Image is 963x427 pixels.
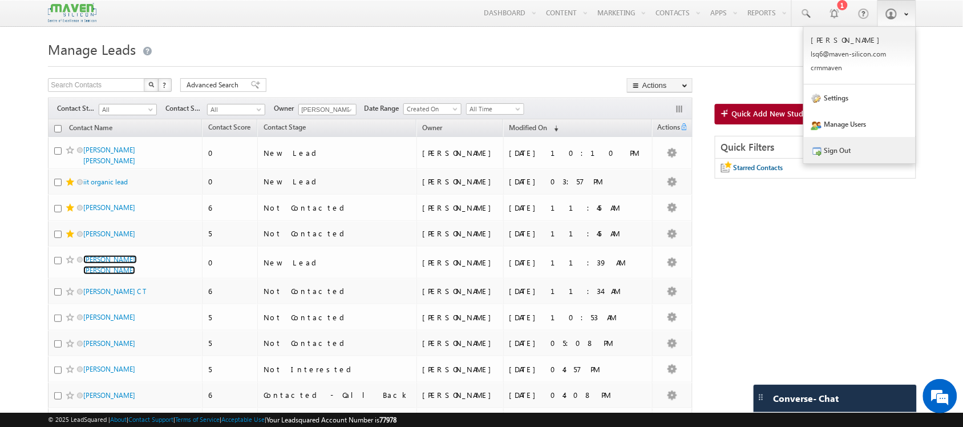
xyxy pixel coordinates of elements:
[48,3,96,23] img: Custom Logo
[264,286,411,296] div: Not Contacted
[128,416,173,423] a: Contact Support
[264,390,411,400] div: Contacted - Call Back
[732,108,815,119] span: Quick Add New Student
[83,391,135,400] a: [PERSON_NAME]
[341,104,355,116] a: Show All Items
[264,123,306,131] span: Contact Stage
[509,257,648,268] div: [DATE] 11:39 AM
[715,136,916,159] div: Quick Filters
[504,121,564,136] a: Modified On (sorted descending)
[54,125,62,132] input: Check all records
[423,228,498,239] div: [PERSON_NAME]
[110,416,127,423] a: About
[509,123,548,132] span: Modified On
[208,286,252,296] div: 6
[208,228,252,239] div: 5
[175,416,220,423] a: Terms of Service
[509,312,648,323] div: [DATE] 10:53 AM
[509,390,648,400] div: [DATE] 04:08 PM
[63,122,118,136] a: Contact Name
[264,312,411,323] div: Not Contacted
[208,257,252,268] div: 0
[804,27,916,84] a: [PERSON_NAME] lsq6@maven-silicon.com crmmaven
[423,338,498,348] div: [PERSON_NAME]
[811,50,908,58] p: lsq6@ maven -sili con.c om
[83,146,135,165] a: [PERSON_NAME] [PERSON_NAME]
[208,176,252,187] div: 0
[83,255,137,275] a: [PERSON_NAME]. [PERSON_NAME]
[208,390,252,400] div: 6
[208,338,252,348] div: 5
[509,176,648,187] div: [DATE] 03:57 PM
[734,163,783,172] span: Starred Contacts
[423,390,498,400] div: [PERSON_NAME]
[208,364,252,374] div: 5
[48,414,396,425] span: © 2025 LeadSquared | | | | |
[264,176,411,187] div: New Lead
[99,104,153,115] span: All
[403,103,462,115] a: Created On
[509,203,648,213] div: [DATE] 11:45 AM
[19,60,48,75] img: d_60004797649_company_0_60004797649
[208,123,250,131] span: Contact Score
[57,103,99,114] span: Contact Stage
[423,312,498,323] div: [PERSON_NAME]
[423,203,498,213] div: [PERSON_NAME]
[509,338,648,348] div: [DATE] 05:08 PM
[221,416,265,423] a: Acceptable Use
[264,257,411,268] div: New Lead
[165,103,207,114] span: Contact Source
[264,228,411,239] div: Not Contacted
[264,338,411,348] div: Not Contacted
[15,106,208,327] textarea: Type your message and hit 'Enter'
[811,35,908,45] p: [PERSON_NAME]
[264,364,411,374] div: Not Interested
[627,78,693,92] button: Actions
[208,203,252,213] div: 6
[83,339,135,348] a: [PERSON_NAME]
[187,80,242,90] span: Advanced Search
[653,121,680,136] span: Actions
[467,104,521,114] span: All Time
[83,178,128,186] a: iit organic lead
[466,103,524,115] a: All Time
[83,313,135,321] a: [PERSON_NAME]
[715,104,915,124] a: Quick Add New Student
[509,364,648,374] div: [DATE] 04:57 PM
[364,103,403,114] span: Date Range
[379,416,396,424] span: 77978
[83,365,135,373] a: [PERSON_NAME]
[148,82,154,87] img: Search
[203,121,256,136] a: Contact Score
[423,286,498,296] div: [PERSON_NAME]
[83,203,135,212] a: [PERSON_NAME]
[423,257,498,268] div: [PERSON_NAME]
[423,148,498,158] div: [PERSON_NAME]
[509,286,648,296] div: [DATE] 11:34 AM
[804,137,916,163] a: Sign Out
[59,60,192,75] div: Chat with us now
[187,6,215,33] div: Minimize live chat window
[158,78,172,92] button: ?
[298,104,357,115] input: Type to Search
[264,203,411,213] div: Not Contacted
[208,148,252,158] div: 0
[756,393,766,402] img: carter-drag
[83,287,146,296] a: [PERSON_NAME] C T
[274,103,298,114] span: Owner
[99,104,157,115] a: All
[266,416,396,424] span: Your Leadsquared Account Number is
[423,364,498,374] div: [PERSON_NAME]
[208,312,252,323] div: 5
[48,40,136,58] span: Manage Leads
[509,148,648,158] div: [DATE] 10:10 PM
[423,176,498,187] div: [PERSON_NAME]
[804,84,916,111] a: Settings
[83,229,135,238] a: [PERSON_NAME]
[423,123,443,132] span: Owner
[207,104,265,115] a: All
[774,393,839,404] span: Converse - Chat
[155,336,207,352] em: Start Chat
[404,104,458,114] span: Created On
[264,148,411,158] div: New Lead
